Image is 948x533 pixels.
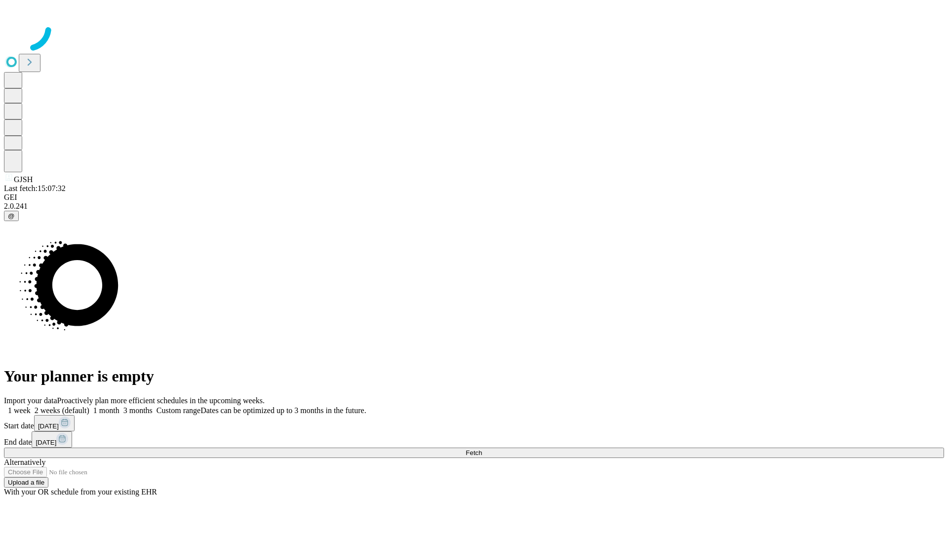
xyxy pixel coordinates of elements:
[466,449,482,457] span: Fetch
[4,477,48,488] button: Upload a file
[123,406,153,415] span: 3 months
[32,431,72,448] button: [DATE]
[4,211,19,221] button: @
[4,488,157,496] span: With your OR schedule from your existing EHR
[4,367,944,385] h1: Your planner is empty
[4,448,944,458] button: Fetch
[4,415,944,431] div: Start date
[38,422,59,430] span: [DATE]
[57,396,265,405] span: Proactively plan more efficient schedules in the upcoming weeks.
[157,406,200,415] span: Custom range
[4,431,944,448] div: End date
[8,406,31,415] span: 1 week
[8,212,15,220] span: @
[14,175,33,184] span: GJSH
[93,406,119,415] span: 1 month
[4,396,57,405] span: Import your data
[4,202,944,211] div: 2.0.241
[35,406,89,415] span: 2 weeks (default)
[34,415,75,431] button: [DATE]
[200,406,366,415] span: Dates can be optimized up to 3 months in the future.
[4,458,45,466] span: Alternatively
[36,439,56,446] span: [DATE]
[4,193,944,202] div: GEI
[4,184,66,192] span: Last fetch: 15:07:32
